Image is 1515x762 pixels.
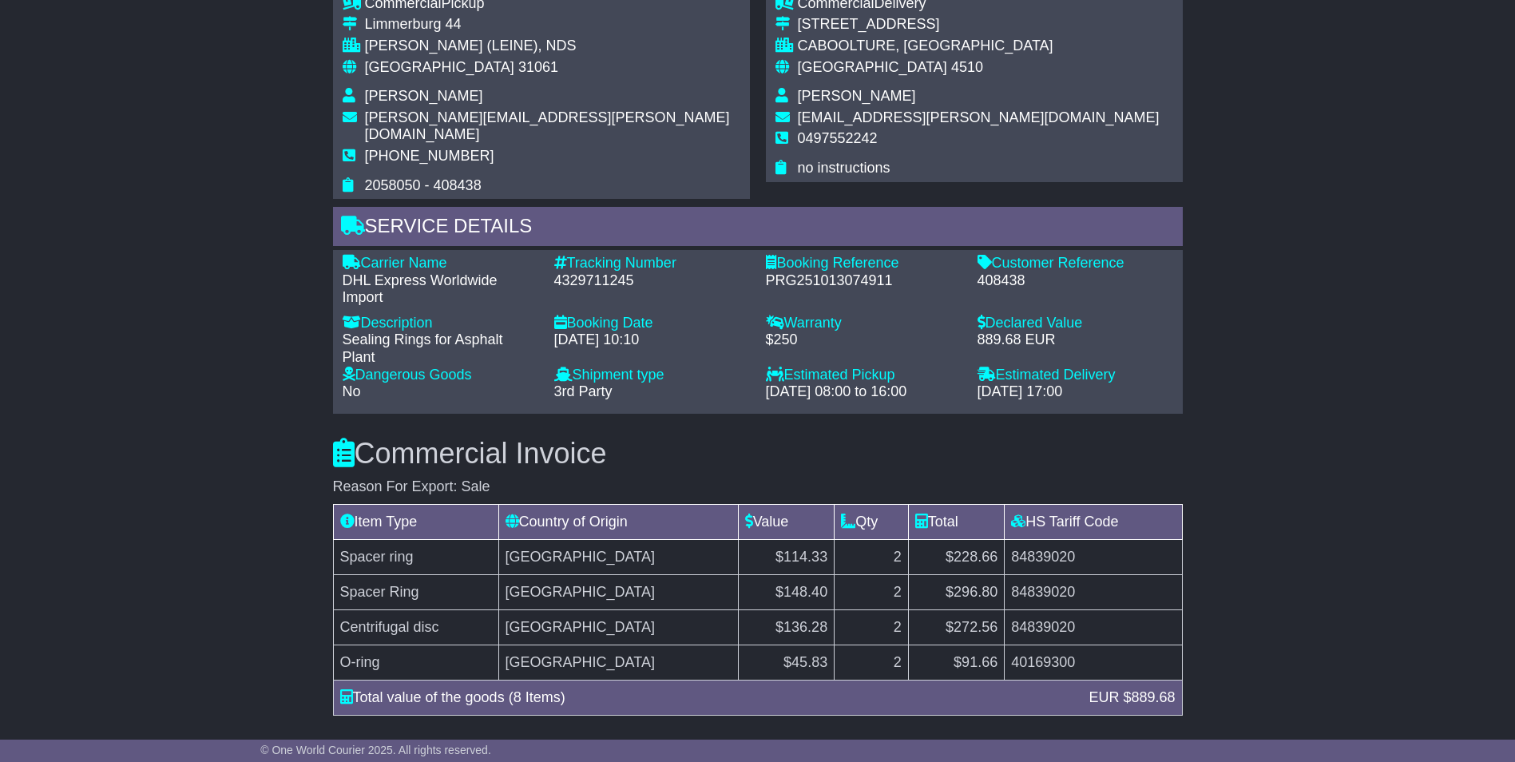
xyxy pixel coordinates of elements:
td: Qty [835,504,909,539]
div: Booking Date [554,315,750,332]
span: [PERSON_NAME] [798,88,916,104]
div: [DATE] 17:00 [978,383,1173,401]
div: Reason For Export: Sale [333,478,1183,496]
div: Shipment type [554,367,750,384]
div: Description [343,315,538,332]
td: 84839020 [1005,539,1182,574]
div: [PERSON_NAME] (LEINE), NDS [365,38,740,55]
td: Value [738,504,835,539]
td: [GEOGRAPHIC_DATA] [498,574,738,609]
div: Warranty [766,315,962,332]
td: [GEOGRAPHIC_DATA] [498,645,738,680]
div: CABOOLTURE, [GEOGRAPHIC_DATA] [798,38,1160,55]
div: [DATE] 08:00 to 16:00 [766,383,962,401]
td: Item Type [333,504,498,539]
div: Service Details [333,207,1183,250]
div: Tracking Number [554,255,750,272]
td: 2 [835,645,909,680]
td: [GEOGRAPHIC_DATA] [498,539,738,574]
td: $228.66 [908,539,1005,574]
td: 2 [835,539,909,574]
td: Spacer ring [333,539,498,574]
td: Total [908,504,1005,539]
td: Centrifugal disc [333,609,498,645]
span: No [343,383,361,399]
div: Dangerous Goods [343,367,538,384]
div: $250 [766,331,962,349]
td: $296.80 [908,574,1005,609]
span: 0497552242 [798,130,878,146]
h3: Commercial Invoice [333,438,1183,470]
div: Limmerburg 44 [365,16,740,34]
div: 408438 [978,272,1173,290]
span: 2058050 - 408438 [365,177,482,193]
span: [PERSON_NAME][EMAIL_ADDRESS][PERSON_NAME][DOMAIN_NAME] [365,109,730,143]
td: 40169300 [1005,645,1182,680]
td: [GEOGRAPHIC_DATA] [498,609,738,645]
td: $272.56 [908,609,1005,645]
span: [GEOGRAPHIC_DATA] [798,59,947,75]
td: $45.83 [738,645,835,680]
td: $114.33 [738,539,835,574]
td: 84839020 [1005,609,1182,645]
div: Booking Reference [766,255,962,272]
span: 3rd Party [554,383,613,399]
td: $91.66 [908,645,1005,680]
div: Estimated Delivery [978,367,1173,384]
td: 2 [835,574,909,609]
td: HS Tariff Code [1005,504,1182,539]
span: 31061 [518,59,558,75]
div: Carrier Name [343,255,538,272]
td: 2 [835,609,909,645]
span: © One World Courier 2025. All rights reserved. [260,744,491,756]
div: EUR $889.68 [1081,687,1183,708]
div: Sealing Rings for Asphalt Plant [343,331,538,366]
div: Estimated Pickup [766,367,962,384]
div: Declared Value [978,315,1173,332]
td: 84839020 [1005,574,1182,609]
div: 889.68 EUR [978,331,1173,349]
td: Country of Origin [498,504,738,539]
div: Customer Reference [978,255,1173,272]
span: [PERSON_NAME] [365,88,483,104]
div: [DATE] 10:10 [554,331,750,349]
span: [EMAIL_ADDRESS][PERSON_NAME][DOMAIN_NAME] [798,109,1160,125]
div: DHL Express Worldwide Import [343,272,538,307]
div: PRG251013074911 [766,272,962,290]
td: Spacer Ring [333,574,498,609]
span: [PHONE_NUMBER] [365,148,494,164]
span: 4510 [951,59,983,75]
td: O-ring [333,645,498,680]
div: [STREET_ADDRESS] [798,16,1160,34]
span: [GEOGRAPHIC_DATA] [365,59,514,75]
td: $148.40 [738,574,835,609]
div: Total value of the goods (8 Items) [332,687,1081,708]
span: no instructions [798,160,890,176]
td: $136.28 [738,609,835,645]
div: 4329711245 [554,272,750,290]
